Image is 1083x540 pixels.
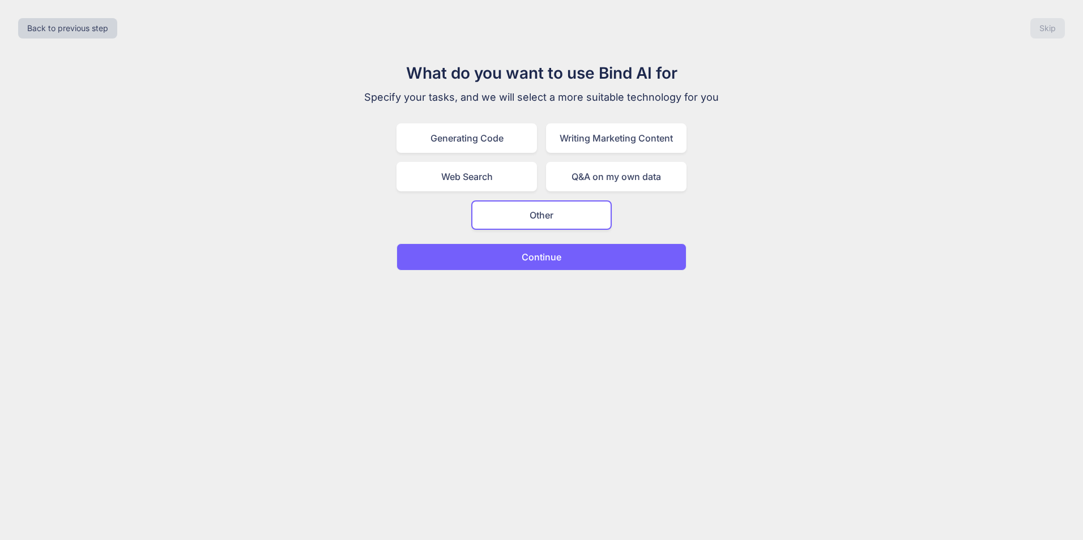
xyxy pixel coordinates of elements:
div: Other [471,200,612,230]
button: Back to previous step [18,18,117,38]
div: Generating Code [396,123,537,153]
p: Specify your tasks, and we will select a more suitable technology for you [351,89,732,105]
p: Continue [522,250,561,264]
div: Writing Marketing Content [546,123,687,153]
div: Q&A on my own data [546,162,687,191]
div: Web Search [396,162,537,191]
button: Continue [396,243,687,271]
button: Skip [1030,18,1065,38]
h1: What do you want to use Bind AI for [351,61,732,85]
